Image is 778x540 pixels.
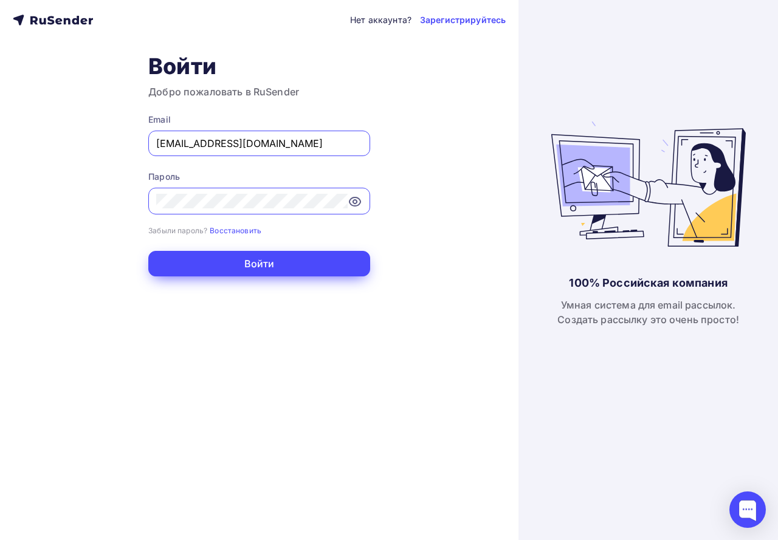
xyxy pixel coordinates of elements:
[148,251,370,276] button: Войти
[148,53,370,80] h1: Войти
[420,14,506,26] a: Зарегистрируйтесь
[156,136,362,151] input: Укажите свой email
[557,298,739,327] div: Умная система для email рассылок. Создать рассылку это очень просто!
[148,171,370,183] div: Пароль
[148,84,370,99] h3: Добро пожаловать в RuSender
[210,226,261,235] small: Восстановить
[148,114,370,126] div: Email
[210,225,261,235] a: Восстановить
[148,226,207,235] small: Забыли пароль?
[350,14,411,26] div: Нет аккаунта?
[569,276,727,290] div: 100% Российская компания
